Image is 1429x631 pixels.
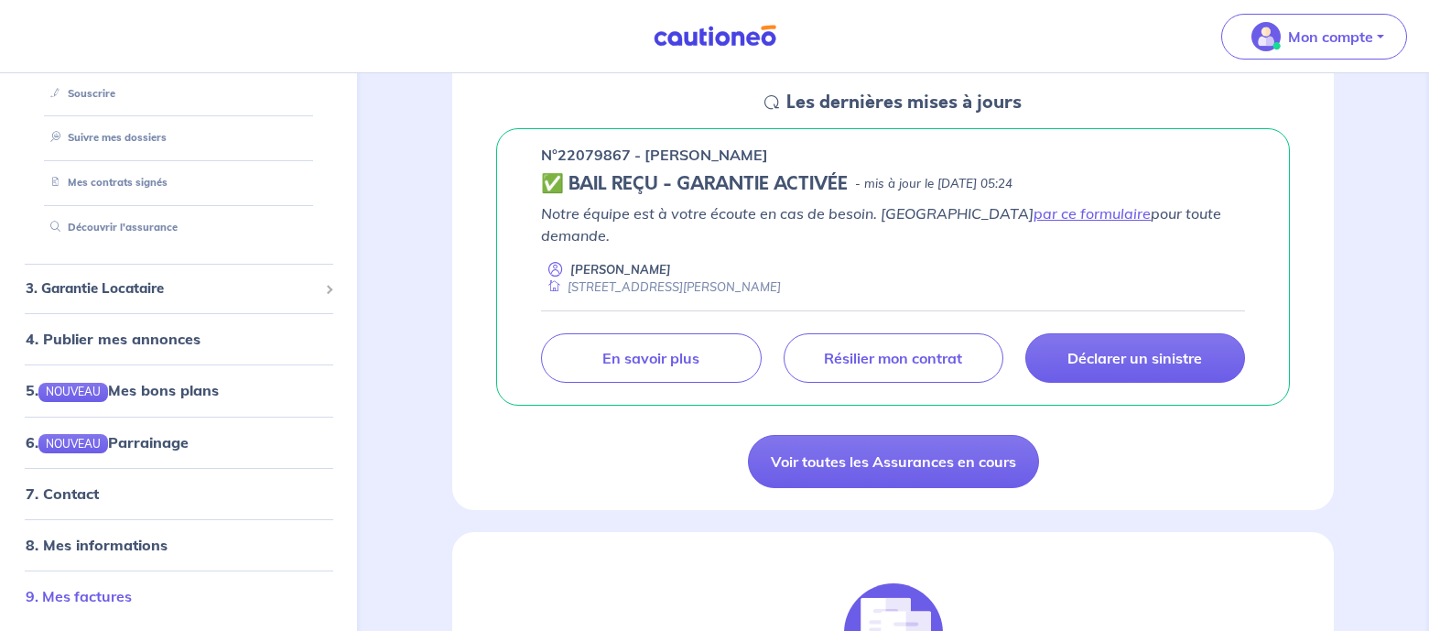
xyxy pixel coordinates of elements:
[7,271,350,307] div: 3. Garantie Locataire
[43,221,178,234] a: Découvrir l'assurance
[26,381,219,399] a: 5.NOUVEAUMes bons plans
[26,587,132,605] a: 9. Mes factures
[43,176,168,189] a: Mes contrats signés
[602,349,699,367] p: En savoir plus
[26,330,200,348] a: 4. Publier mes annonces
[43,131,167,144] a: Suivre mes dossiers
[855,175,1012,193] p: - mis à jour le [DATE] 05:24
[541,278,781,296] div: [STREET_ADDRESS][PERSON_NAME]
[1251,22,1281,51] img: illu_account_valid_menu.svg
[43,87,115,100] a: Souscrire
[541,173,1245,195] div: state: CONTRACT-VALIDATED, Context: ,MAYBE-CERTIFICATE,,LESSOR-DOCUMENTS,IS-ODEALIM
[541,173,848,195] h5: ✅ BAIL REÇU - GARANTIE ACTIVÉE
[1221,14,1407,60] button: illu_account_valid_menu.svgMon compte
[29,79,328,109] div: Souscrire
[1067,349,1202,367] p: Déclarer un sinistre
[784,333,1003,383] a: Résilier mon contrat
[26,484,99,503] a: 7. Contact
[541,333,761,383] a: En savoir plus
[7,423,350,460] div: 6.NOUVEAUParrainage
[570,261,671,278] p: [PERSON_NAME]
[646,25,784,48] img: Cautioneo
[26,432,189,451] a: 6.NOUVEAUParrainage
[7,321,350,357] div: 4. Publier mes annonces
[541,202,1245,246] p: Notre équipe est à votre écoute en cas de besoin. [GEOGRAPHIC_DATA] pour toute demande.
[29,123,328,153] div: Suivre mes dossiers
[541,144,768,166] p: n°22079867 - [PERSON_NAME]
[29,168,328,198] div: Mes contrats signés
[1288,26,1373,48] p: Mon compte
[7,527,350,563] div: 8. Mes informations
[824,349,962,367] p: Résilier mon contrat
[29,212,328,243] div: Découvrir l'assurance
[26,278,318,299] span: 3. Garantie Locataire
[1034,204,1151,223] a: par ce formulaire
[1025,333,1245,383] a: Déclarer un sinistre
[7,578,350,615] div: 9. Mes factures
[26,536,168,554] a: 8. Mes informations
[7,475,350,512] div: 7. Contact
[748,435,1039,488] a: Voir toutes les Assurances en cours
[7,372,350,408] div: 5.NOUVEAUMes bons plans
[786,92,1022,114] h5: Les dernières mises à jours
